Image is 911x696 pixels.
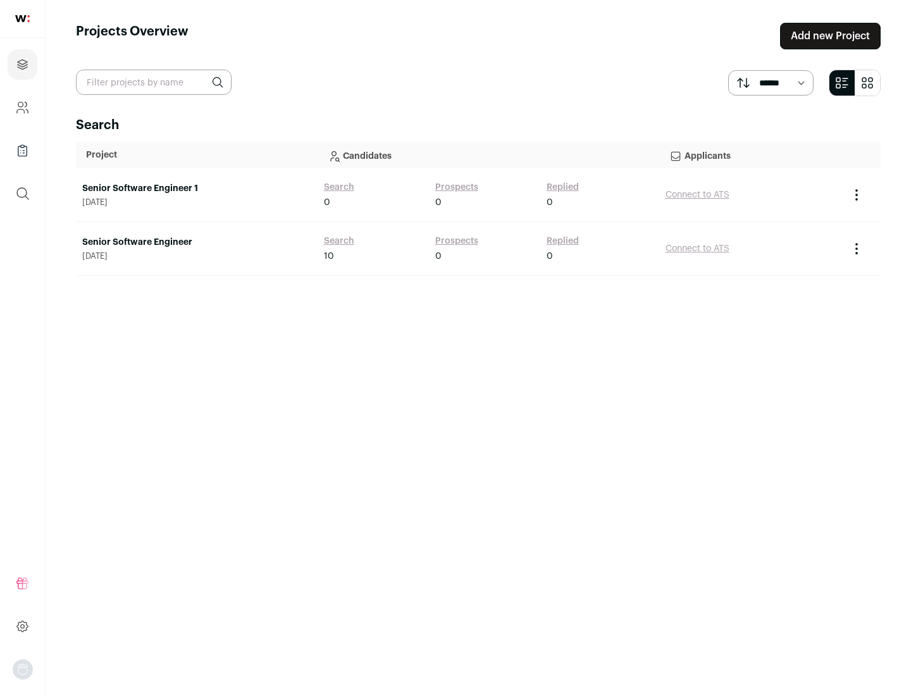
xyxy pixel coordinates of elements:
[82,197,311,208] span: [DATE]
[82,182,311,195] a: Senior Software Engineer 1
[76,23,189,49] h1: Projects Overview
[8,135,37,166] a: Company Lists
[849,187,864,202] button: Project Actions
[547,196,553,209] span: 0
[666,190,729,199] a: Connect to ATS
[666,244,729,253] a: Connect to ATS
[13,659,33,680] button: Open dropdown
[76,116,881,134] h2: Search
[13,659,33,680] img: nopic.png
[435,196,442,209] span: 0
[435,250,442,263] span: 0
[15,15,30,22] img: wellfound-shorthand-0d5821cbd27db2630d0214b213865d53afaa358527fdda9d0ea32b1df1b89c2c.svg
[324,250,334,263] span: 10
[324,181,354,194] a: Search
[435,235,478,247] a: Prospects
[82,251,311,261] span: [DATE]
[76,70,232,95] input: Filter projects by name
[669,142,833,168] p: Applicants
[82,236,311,249] a: Senior Software Engineer
[547,235,579,247] a: Replied
[8,49,37,80] a: Projects
[547,250,553,263] span: 0
[86,149,307,161] p: Project
[435,181,478,194] a: Prospects
[328,142,649,168] p: Candidates
[324,196,330,209] span: 0
[547,181,579,194] a: Replied
[8,92,37,123] a: Company and ATS Settings
[780,23,881,49] a: Add new Project
[849,241,864,256] button: Project Actions
[324,235,354,247] a: Search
